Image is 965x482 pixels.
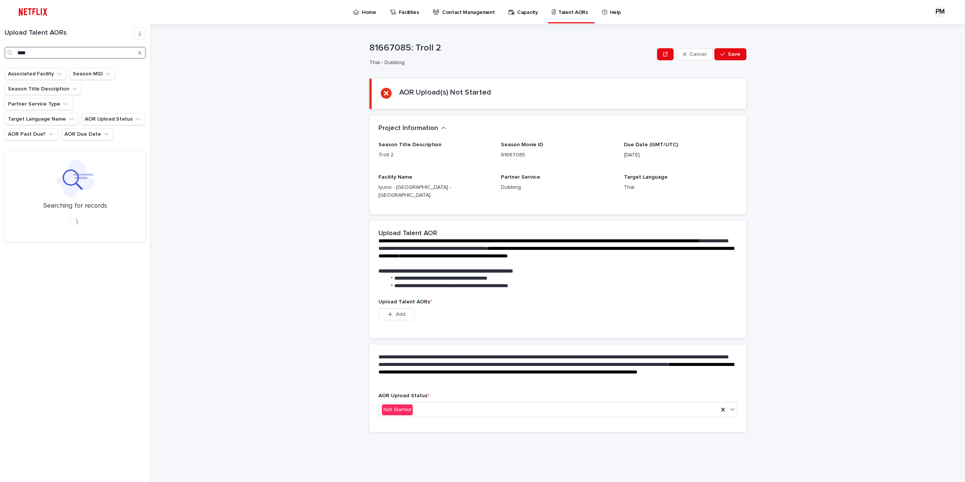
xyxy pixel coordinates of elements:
p: Thai - Dubbing [369,60,651,66]
button: AOR Upload Status [81,113,145,125]
img: ifQbXi3ZQGMSEF7WDB7W [15,5,51,20]
button: Partner Service Type [5,98,73,110]
input: Search [5,47,146,59]
button: Season MID [69,68,115,80]
span: Cancel [689,52,706,57]
p: 81667085 [501,151,614,159]
p: Troll 2 [378,151,492,159]
button: Save [714,48,746,60]
button: Associated Facility [5,68,66,80]
span: Partner Service [501,174,540,180]
span: Due Date (GMT/UTC) [624,142,678,147]
button: Target Language Name [5,113,78,125]
button: Cancel [677,48,713,60]
span: Facility Name [378,174,412,180]
p: Searching for records [43,202,107,210]
p: Iyuno - [GEOGRAPHIC_DATA] - [GEOGRAPHIC_DATA] [378,184,492,199]
p: 81667085: Troll 2 [369,43,654,54]
p: Thai [624,184,737,191]
span: AOR Upload Status [378,393,429,398]
button: Season Title Description [5,83,82,95]
button: Project Information [378,124,446,133]
button: AOR Due Date [61,128,113,140]
h2: Upload Talent AOR [378,230,437,238]
div: PM [934,6,946,18]
div: Not Started [382,404,413,415]
span: Season Title Description [378,142,441,147]
p: Dubbing [501,184,614,191]
span: Upload Talent AORs [378,299,432,305]
button: AOR Past Due? [5,128,58,140]
span: Target Language [624,174,668,180]
h2: Project Information [378,124,438,133]
button: Add [378,308,415,320]
p: [DATE] [624,151,737,159]
span: Save [728,52,740,57]
h1: Upload Talent AORs [5,29,134,37]
span: Season Movie ID [501,142,543,147]
h2: AOR Upload(s) Not Started [399,88,491,97]
span: Add [396,312,405,317]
